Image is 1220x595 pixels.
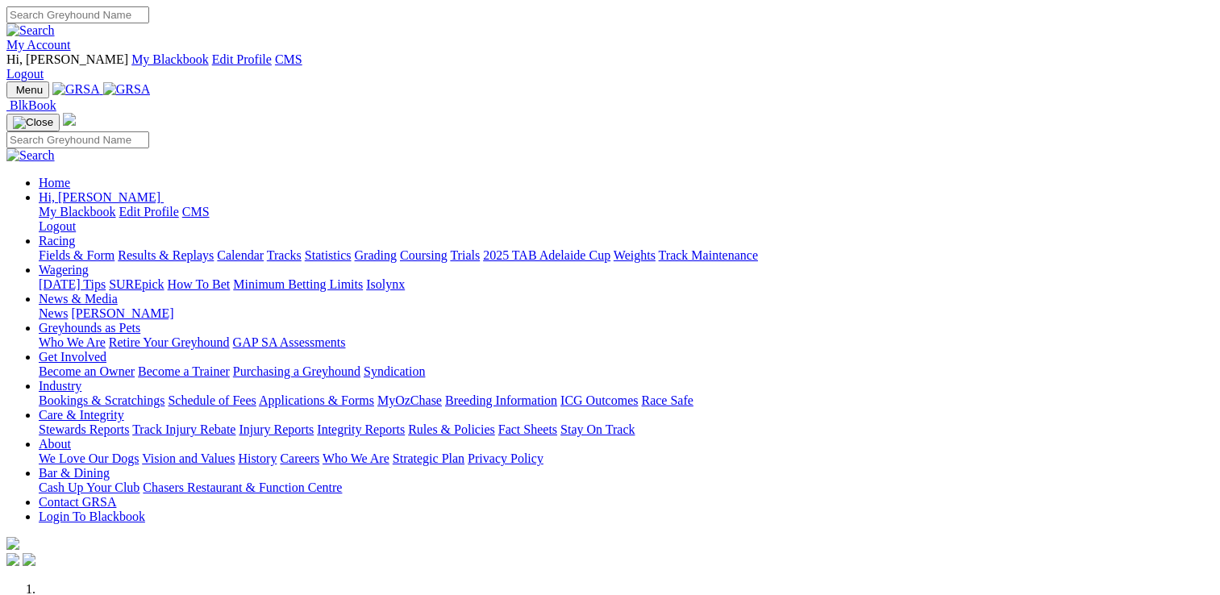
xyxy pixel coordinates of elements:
[659,248,758,262] a: Track Maintenance
[305,248,352,262] a: Statistics
[6,553,19,566] img: facebook.svg
[450,248,480,262] a: Trials
[6,38,71,52] a: My Account
[103,82,151,97] img: GRSA
[6,52,128,66] span: Hi, [PERSON_NAME]
[6,148,55,163] img: Search
[39,234,75,248] a: Racing
[393,451,464,465] a: Strategic Plan
[400,248,448,262] a: Coursing
[6,52,1214,81] div: My Account
[182,205,210,218] a: CMS
[168,277,231,291] a: How To Bet
[142,451,235,465] a: Vision and Values
[71,306,173,320] a: [PERSON_NAME]
[39,510,145,523] a: Login To Blackbook
[119,205,179,218] a: Edit Profile
[39,176,70,189] a: Home
[560,422,635,436] a: Stay On Track
[6,114,60,131] button: Toggle navigation
[323,451,389,465] a: Who We Are
[238,451,277,465] a: History
[233,364,360,378] a: Purchasing a Greyhound
[132,422,235,436] a: Track Injury Rebate
[138,364,230,378] a: Become a Trainer
[233,335,346,349] a: GAP SA Assessments
[52,82,100,97] img: GRSA
[6,23,55,38] img: Search
[39,277,106,291] a: [DATE] Tips
[6,131,149,148] input: Search
[39,263,89,277] a: Wagering
[39,495,116,509] a: Contact GRSA
[39,335,106,349] a: Who We Are
[39,306,1214,321] div: News & Media
[6,6,149,23] input: Search
[39,408,124,422] a: Care & Integrity
[39,205,116,218] a: My Blackbook
[39,190,164,204] a: Hi, [PERSON_NAME]
[39,481,139,494] a: Cash Up Your Club
[6,537,19,550] img: logo-grsa-white.png
[6,81,49,98] button: Toggle navigation
[39,292,118,306] a: News & Media
[39,350,106,364] a: Get Involved
[39,219,76,233] a: Logout
[16,84,43,96] span: Menu
[39,277,1214,292] div: Wagering
[13,116,53,129] img: Close
[366,277,405,291] a: Isolynx
[212,52,272,66] a: Edit Profile
[39,364,1214,379] div: Get Involved
[63,113,76,126] img: logo-grsa-white.png
[355,248,397,262] a: Grading
[39,451,139,465] a: We Love Our Dogs
[39,437,71,451] a: About
[109,335,230,349] a: Retire Your Greyhound
[39,379,81,393] a: Industry
[118,248,214,262] a: Results & Replays
[39,248,1214,263] div: Racing
[468,451,543,465] a: Privacy Policy
[259,393,374,407] a: Applications & Forms
[143,481,342,494] a: Chasers Restaurant & Function Centre
[39,422,129,436] a: Stewards Reports
[445,393,557,407] a: Breeding Information
[39,306,68,320] a: News
[39,451,1214,466] div: About
[10,98,56,112] span: BlkBook
[267,248,302,262] a: Tracks
[39,466,110,480] a: Bar & Dining
[275,52,302,66] a: CMS
[39,205,1214,234] div: Hi, [PERSON_NAME]
[317,422,405,436] a: Integrity Reports
[364,364,425,378] a: Syndication
[498,422,557,436] a: Fact Sheets
[6,67,44,81] a: Logout
[39,248,115,262] a: Fields & Form
[483,248,610,262] a: 2025 TAB Adelaide Cup
[280,451,319,465] a: Careers
[641,393,693,407] a: Race Safe
[408,422,495,436] a: Rules & Policies
[39,190,160,204] span: Hi, [PERSON_NAME]
[39,393,1214,408] div: Industry
[217,248,264,262] a: Calendar
[377,393,442,407] a: MyOzChase
[39,393,164,407] a: Bookings & Scratchings
[109,277,164,291] a: SUREpick
[560,393,638,407] a: ICG Outcomes
[39,321,140,335] a: Greyhounds as Pets
[614,248,656,262] a: Weights
[39,335,1214,350] div: Greyhounds as Pets
[6,98,56,112] a: BlkBook
[23,553,35,566] img: twitter.svg
[233,277,363,291] a: Minimum Betting Limits
[39,481,1214,495] div: Bar & Dining
[239,422,314,436] a: Injury Reports
[39,422,1214,437] div: Care & Integrity
[168,393,256,407] a: Schedule of Fees
[131,52,209,66] a: My Blackbook
[39,364,135,378] a: Become an Owner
